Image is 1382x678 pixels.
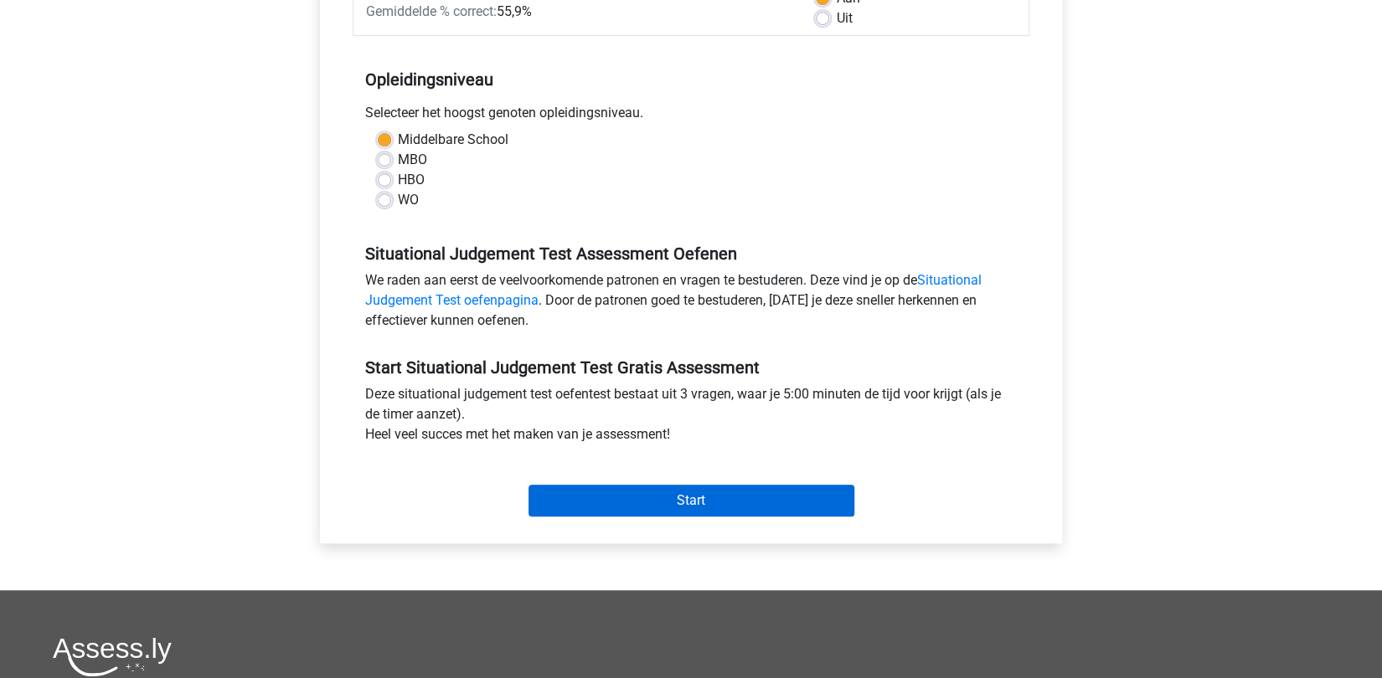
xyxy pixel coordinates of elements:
[353,384,1029,451] div: Deze situational judgement test oefentest bestaat uit 3 vragen, waar je 5:00 minuten de tijd voor...
[529,485,854,516] input: Start
[353,270,1029,337] div: We raden aan eerst de veelvoorkomende patronen en vragen te bestuderen. Deze vind je op de . Door...
[353,2,803,22] div: 55,9%
[398,150,427,170] label: MBO
[398,190,419,210] label: WO
[366,3,497,19] span: Gemiddelde % correct:
[398,170,425,190] label: HBO
[353,103,1029,130] div: Selecteer het hoogst genoten opleidingsniveau.
[365,357,1017,378] h5: Start Situational Judgement Test Gratis Assessment
[398,130,508,150] label: Middelbare School
[836,8,852,28] label: Uit
[53,637,172,676] img: Assessly logo
[365,244,1017,264] h5: Situational Judgement Test Assessment Oefenen
[365,63,1017,96] h5: Opleidingsniveau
